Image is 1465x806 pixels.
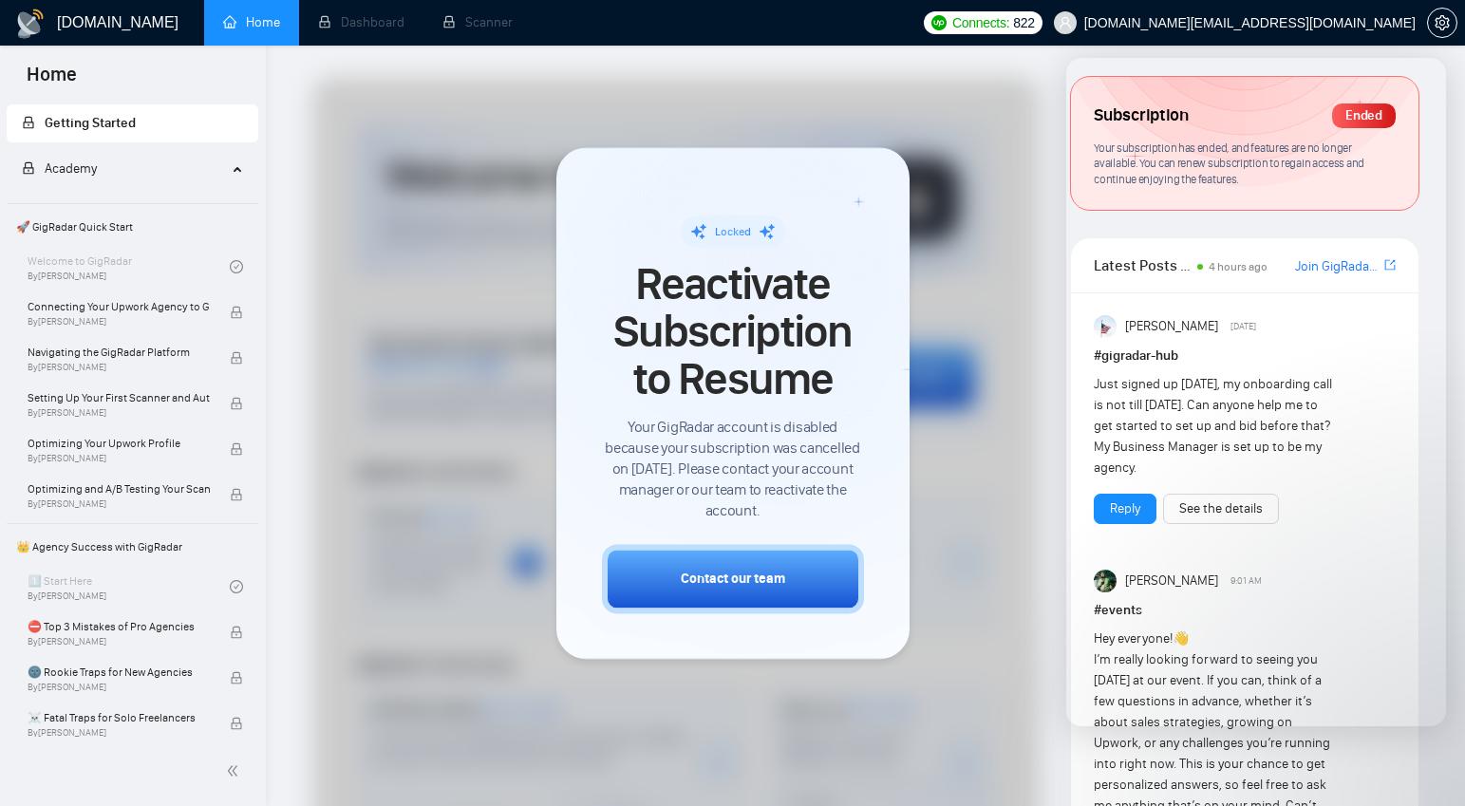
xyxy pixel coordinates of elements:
span: lock [230,397,243,410]
span: By [PERSON_NAME] [28,498,210,510]
a: setting [1427,15,1457,30]
span: setting [1428,15,1456,30]
span: Connects: [952,12,1009,33]
button: Contact our team [602,544,864,613]
span: lock [22,161,35,175]
span: Locked [715,225,751,238]
li: Getting Started [7,104,258,142]
span: Home [11,61,92,101]
img: upwork-logo.png [931,15,947,30]
span: Optimizing and A/B Testing Your Scanner for Better Results [28,479,210,498]
span: Connecting Your Upwork Agency to GigRadar [28,297,210,316]
span: lock [230,488,243,501]
iframe: Intercom live chat [1400,741,1446,787]
span: lock [230,671,243,684]
span: 👑 Agency Success with GigRadar [9,528,256,566]
span: ☠️ Fatal Traps for Solo Freelancers [28,708,210,727]
span: By [PERSON_NAME] [28,636,210,647]
img: logo [15,9,46,39]
span: double-left [226,761,245,780]
span: Academy [22,160,97,177]
span: check-circle [230,260,243,273]
span: By [PERSON_NAME] [28,453,210,464]
span: Your GigRadar account is disabled because your subscription was cancelled on [DATE]. Please conta... [602,417,864,521]
span: By [PERSON_NAME] [28,362,210,373]
span: Academy [45,160,97,177]
span: By [PERSON_NAME] [28,316,210,328]
span: lock [230,351,243,365]
span: By [PERSON_NAME] [28,727,210,739]
span: 822 [1013,12,1034,33]
a: homeHome [223,14,280,30]
span: 🌚 Rookie Traps for New Agencies [28,663,210,682]
span: lock [230,717,243,730]
button: setting [1427,8,1457,38]
span: ⛔ Top 3 Mistakes of Pro Agencies [28,617,210,636]
span: Reactivate Subscription to Resume [602,260,864,403]
span: 🚀 GigRadar Quick Start [9,208,256,246]
iframe: Intercom live chat [1066,58,1446,726]
span: Optimizing Your Upwork Profile [28,434,210,453]
div: Contact our team [681,569,785,589]
span: lock [230,626,243,639]
span: Setting Up Your First Scanner and Auto-Bidder [28,388,210,407]
span: user [1059,16,1072,29]
span: By [PERSON_NAME] [28,682,210,693]
span: lock [230,442,243,456]
span: By [PERSON_NAME] [28,407,210,419]
span: check-circle [230,580,243,593]
span: lock [230,306,243,319]
span: Getting Started [45,115,136,131]
span: lock [22,116,35,129]
span: Navigating the GigRadar Platform [28,343,210,362]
